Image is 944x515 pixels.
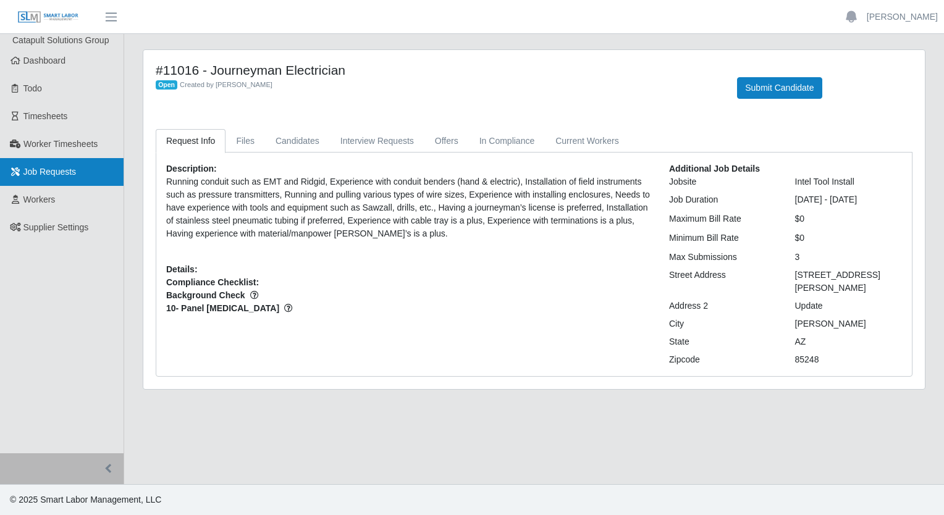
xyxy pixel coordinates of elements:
b: Additional Job Details [669,164,760,174]
span: Timesheets [23,111,68,121]
div: Intel Tool Install [786,175,912,188]
a: In Compliance [469,129,546,153]
a: Interview Requests [330,129,424,153]
p: Running conduit such as EMT and Ridgid, Experience with conduit benders (hand & electric), Instal... [166,175,651,240]
span: Workers [23,195,56,204]
button: Submit Candidate [737,77,822,99]
span: Dashboard [23,56,66,65]
div: 85248 [786,353,912,366]
span: Background Check [166,289,651,302]
a: Request Info [156,129,225,153]
b: Details: [166,264,198,274]
div: $0 [786,212,912,225]
div: AZ [786,335,912,348]
span: Todo [23,83,42,93]
span: Created by [PERSON_NAME] [180,81,272,88]
img: SLM Logo [17,10,79,24]
div: Job Duration [660,193,786,206]
a: Current Workers [545,129,629,153]
div: [PERSON_NAME] [786,317,912,330]
div: 3 [786,251,912,264]
div: State [660,335,786,348]
div: Maximum Bill Rate [660,212,786,225]
span: Worker Timesheets [23,139,98,149]
a: Files [225,129,265,153]
a: [PERSON_NAME] [867,10,938,23]
div: Update [786,299,912,312]
span: 10- Panel [MEDICAL_DATA] [166,302,651,315]
div: Zipcode [660,353,786,366]
span: Supplier Settings [23,222,89,232]
div: [DATE] - [DATE] [786,193,912,206]
div: Street Address [660,269,786,295]
span: Job Requests [23,167,77,177]
span: Open [156,80,177,90]
span: © 2025 Smart Labor Management, LLC [10,495,161,505]
div: $0 [786,232,912,245]
div: Max Submissions [660,251,786,264]
div: Address 2 [660,299,786,312]
b: Compliance Checklist: [166,277,259,287]
span: Catapult Solutions Group [12,35,109,45]
a: Candidates [265,129,330,153]
div: Minimum Bill Rate [660,232,786,245]
b: Description: [166,164,217,174]
div: [STREET_ADDRESS][PERSON_NAME] [786,269,912,295]
h4: #11016 - Journeyman Electrician [156,62,719,78]
a: Offers [424,129,469,153]
div: Jobsite [660,175,786,188]
div: City [660,317,786,330]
